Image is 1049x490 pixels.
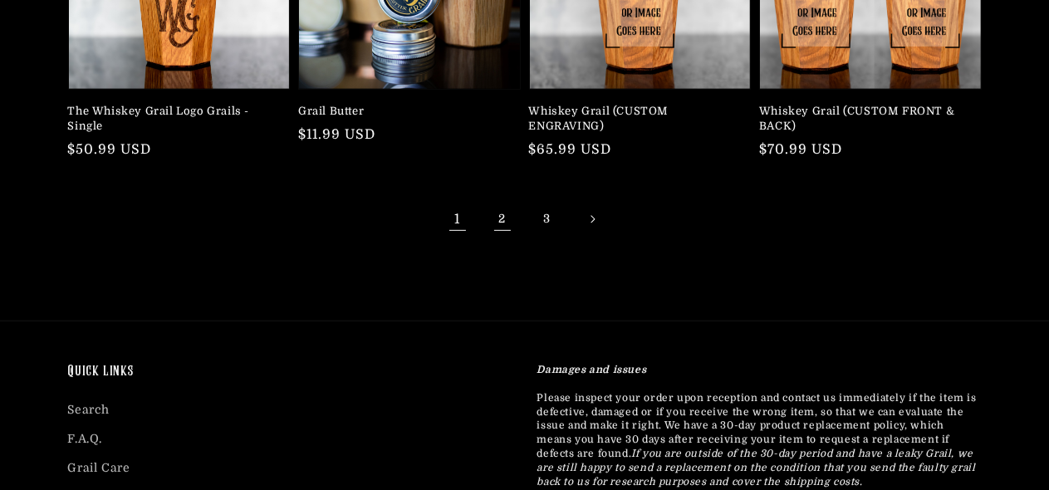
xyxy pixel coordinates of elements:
a: F.A.Q. [68,424,103,453]
a: Next page [574,201,610,238]
a: The Whiskey Grail Logo Grails - Single [68,104,281,134]
strong: Damages and issues [537,364,647,375]
span: Page 1 [439,201,476,238]
nav: Pagination [68,201,982,238]
a: Page 3 [529,201,566,238]
h2: Quick links [68,363,512,382]
a: Whiskey Grail (CUSTOM FRONT & BACK) [759,104,972,134]
a: Grail Care [68,453,130,483]
a: Whiskey Grail (CUSTOM ENGRAVING) [529,104,742,134]
a: Grail Butter [298,104,511,119]
a: Page 2 [484,201,521,238]
a: Search [68,399,110,424]
em: If you are outside of the 30-day period and have a leaky Grail, we are still happy to send a repl... [537,448,976,488]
